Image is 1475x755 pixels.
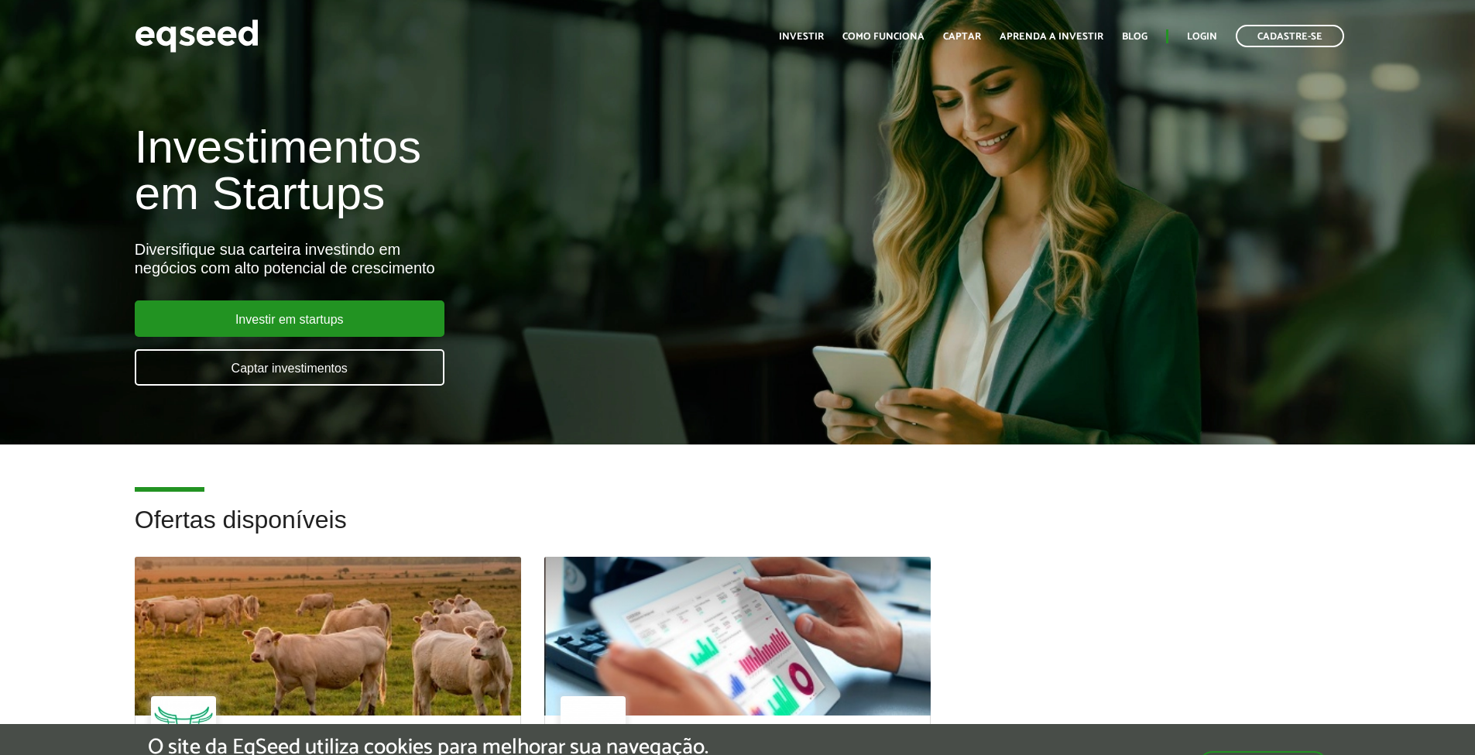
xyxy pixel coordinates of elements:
a: Login [1187,32,1217,42]
a: Captar [943,32,981,42]
div: Diversifique sua carteira investindo em negócios com alto potencial de crescimento [135,240,849,277]
a: Aprenda a investir [1000,32,1103,42]
a: Investir [779,32,824,42]
img: EqSeed [135,15,259,57]
a: Como funciona [842,32,924,42]
h1: Investimentos em Startups [135,124,849,217]
h2: Ofertas disponíveis [135,506,1341,557]
a: Cadastre-se [1236,25,1344,47]
a: Blog [1122,32,1147,42]
a: Investir em startups [135,300,444,337]
a: Captar investimentos [135,349,444,386]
